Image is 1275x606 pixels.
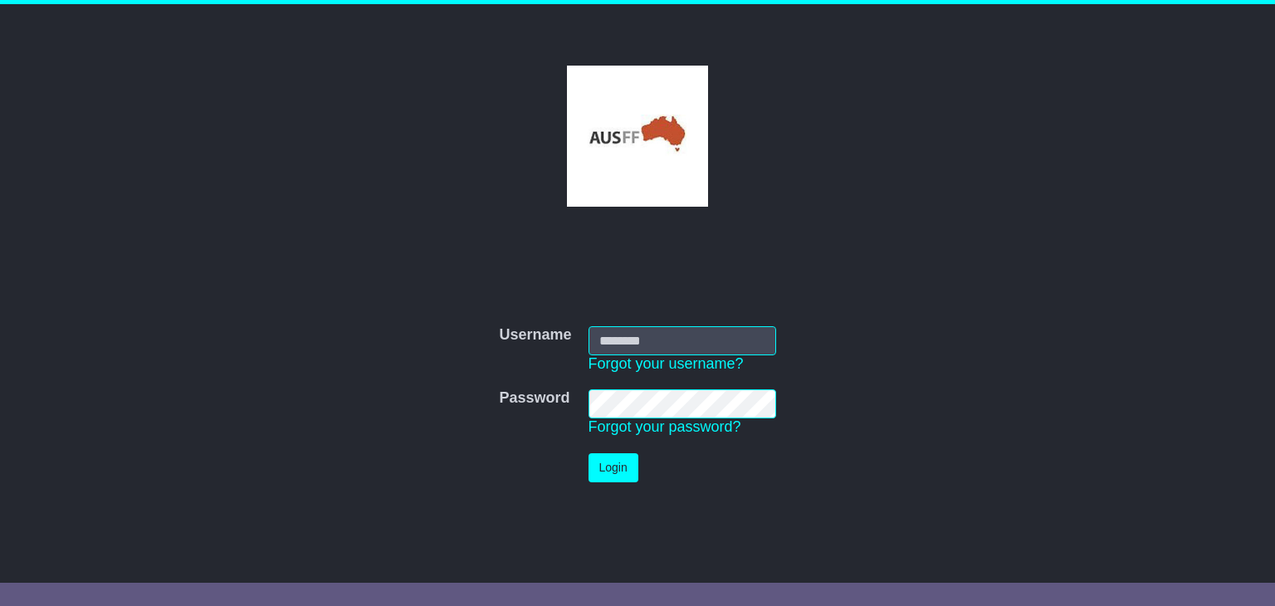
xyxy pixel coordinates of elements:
a: Forgot your password? [589,418,741,435]
button: Login [589,453,638,482]
label: Username [499,326,571,345]
img: RKH Enterprises Pty Ltd [567,66,708,207]
a: Forgot your username? [589,355,744,372]
label: Password [499,389,569,408]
